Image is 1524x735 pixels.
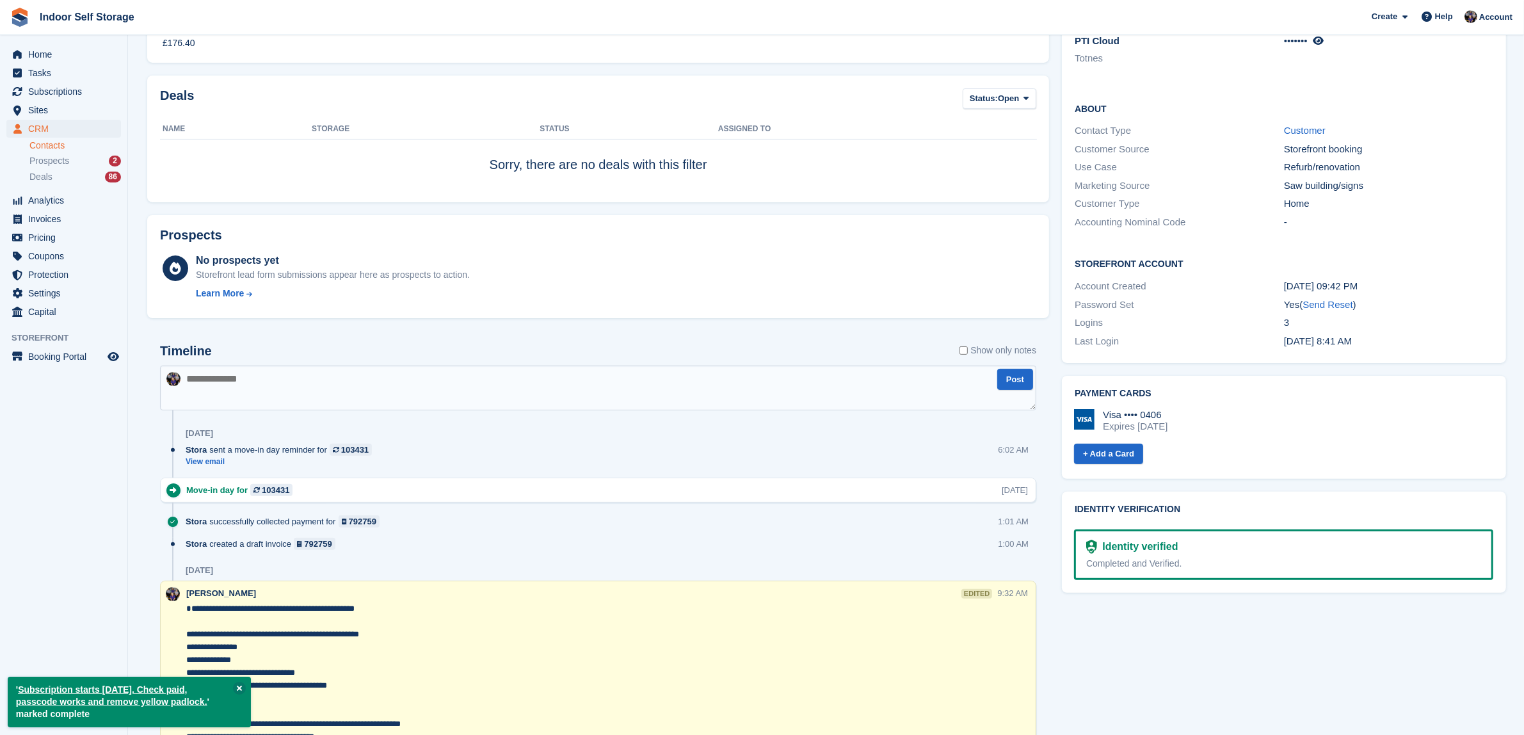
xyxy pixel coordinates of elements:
div: 86 [105,172,121,182]
a: 792759 [294,538,335,550]
div: 1:01 AM [998,515,1029,528]
div: 9:32 AM [997,587,1028,599]
div: Saw building/signs [1284,179,1493,193]
div: Password Set [1075,298,1284,312]
span: Tasks [28,64,105,82]
span: Settings [28,284,105,302]
a: menu [6,303,121,321]
a: menu [6,120,121,138]
span: Open [998,92,1019,105]
time: 2025-08-31 07:41:04 UTC [1284,335,1352,346]
a: Prospects 2 [29,154,121,168]
a: 792759 [339,515,380,528]
a: menu [6,83,121,101]
div: Logins [1075,316,1284,330]
img: Sandra Pomeroy [166,587,180,601]
span: Stora [186,515,207,528]
div: [DATE] [186,565,213,576]
span: Subscriptions [28,83,105,101]
div: Customer Source [1075,142,1284,157]
div: Marketing Source [1075,179,1284,193]
a: menu [6,348,121,366]
div: 6:02 AM [998,444,1029,456]
th: Status [540,119,718,140]
a: Subscription starts [DATE]. Check paid, passcode works and remove yellow padlock. [16,684,207,707]
th: Storage [312,119,540,140]
a: menu [6,266,121,284]
div: 1:00 AM [998,538,1029,550]
div: Use Case [1075,160,1284,175]
div: Refurb/renovation [1284,160,1493,175]
a: Learn More [196,287,470,300]
div: Last Login [1075,334,1284,349]
div: Identity verified [1097,539,1178,554]
h2: Timeline [160,344,212,359]
div: [DATE] [1002,484,1028,496]
h2: Deals [160,88,194,112]
h2: About [1075,102,1493,115]
span: Deals [29,171,52,183]
span: Account [1479,11,1512,24]
a: Send Reset [1303,299,1352,310]
span: ( ) [1299,299,1356,310]
a: 103431 [330,444,372,456]
a: menu [6,64,121,82]
span: Stora [186,444,207,456]
span: Home [28,45,105,63]
div: Move-in day for [186,484,299,496]
span: Capital [28,303,105,321]
div: 3 [1284,316,1493,330]
span: Stora [186,538,207,550]
a: menu [6,247,121,265]
div: 103431 [262,484,289,496]
div: No prospects yet [196,253,470,268]
a: menu [6,45,121,63]
img: Sandra Pomeroy [1464,10,1477,23]
div: 2 [109,156,121,166]
div: Contact Type [1075,124,1284,138]
div: Account Created [1075,279,1284,294]
h2: Payment cards [1075,389,1493,399]
span: Status: [970,92,998,105]
div: Learn More [196,287,244,300]
div: Completed and Verified. [1086,557,1481,570]
a: menu [6,101,121,119]
a: Contacts [29,140,121,152]
div: created a draft invoice [186,538,342,550]
a: Deals 86 [29,170,121,184]
a: 103431 [250,484,293,496]
img: Identity Verification Ready [1086,540,1097,554]
div: Expires [DATE] [1103,421,1167,432]
h2: Prospects [160,228,222,243]
span: Sites [28,101,105,119]
img: stora-icon-8386f47178a22dfd0bd8f6a31ec36ba5ce8667c1dd55bd0f319d3a0aa187defe.svg [10,8,29,27]
div: Home [1284,197,1493,211]
div: [DATE] [186,428,213,439]
a: menu [6,284,121,302]
span: PTI Cloud [1075,35,1119,46]
a: Customer [1284,125,1326,136]
span: Storefront [12,332,127,344]
h2: Identity verification [1075,505,1493,515]
span: Pricing [28,229,105,246]
span: [PERSON_NAME] [186,588,256,598]
th: Assigned to [718,119,1036,140]
button: Post [997,369,1033,390]
span: ••••••• [1284,35,1308,46]
div: [DATE] 09:42 PM [1284,279,1493,294]
a: menu [6,191,121,209]
label: Show only notes [959,344,1036,357]
span: Prospects [29,155,69,167]
a: menu [6,229,121,246]
div: Storefront booking [1284,142,1493,157]
div: Accounting Nominal Code [1075,215,1284,230]
span: Coupons [28,247,105,265]
span: Help [1435,10,1453,23]
span: Invoices [28,210,105,228]
th: Name [160,119,312,140]
span: Sorry, there are no deals with this filter [490,157,707,172]
img: Sandra Pomeroy [166,372,180,386]
div: successfully collected payment for [186,515,386,528]
img: Visa Logo [1074,409,1095,430]
li: Totnes [1075,51,1284,66]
